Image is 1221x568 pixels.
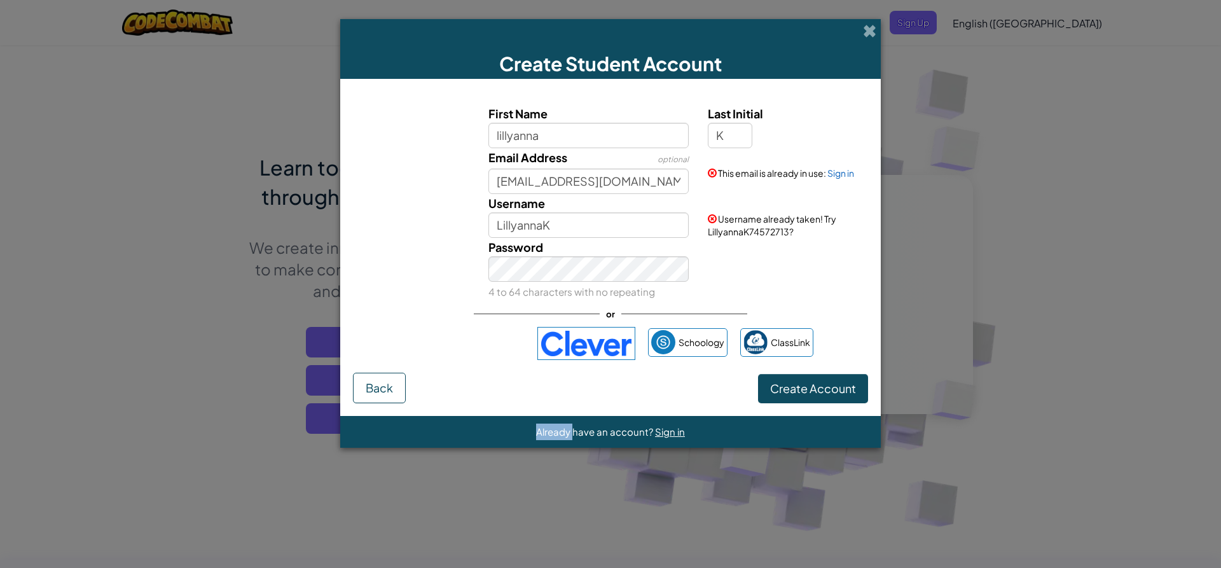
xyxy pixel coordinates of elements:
span: Username already taken! Try LillyannaK74572713? [708,213,836,237]
img: schoology.png [651,330,675,354]
span: First Name [488,106,548,121]
span: Username [488,196,545,211]
span: Already have an account? [536,426,655,438]
span: Schoology [679,333,724,352]
span: Create Student Account [499,52,722,76]
img: clever-logo-blue.png [537,327,635,360]
span: Back [366,380,393,395]
span: Email Address [488,150,567,165]
span: Last Initial [708,106,763,121]
small: 4 to 64 characters with no repeating [488,286,655,298]
button: Back [353,373,406,403]
iframe: Sign in with Google Button [401,329,531,357]
a: Sign in [827,167,854,179]
img: classlink-logo-small.png [743,330,768,354]
span: ClassLink [771,333,810,352]
a: Sign in [655,426,685,438]
span: Password [488,240,543,254]
span: This email is already in use: [718,167,826,179]
span: or [600,305,621,323]
button: Create Account [758,374,868,403]
span: optional [658,155,689,164]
